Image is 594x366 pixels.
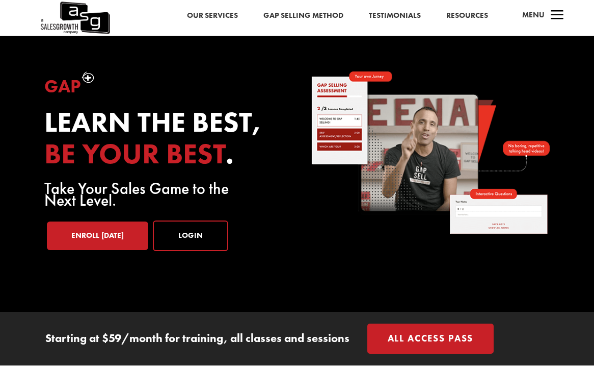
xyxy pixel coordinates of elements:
img: self-paced-sales-course-online [311,71,549,234]
span: be your best [44,135,226,172]
a: Our Services [187,9,238,22]
h2: Learn the best, . [44,107,283,175]
a: All Access Pass [367,324,494,354]
span: Gap [44,75,81,98]
a: Login [153,221,228,251]
img: plus-symbol-white [82,71,94,83]
a: Testimonials [369,9,421,22]
span: Menu [522,10,545,20]
a: Gap Selling Method [263,9,343,22]
p: Take Your Sales Game to the Next Level. [44,183,283,207]
a: Enroll [DATE] [47,222,148,250]
a: Resources [446,9,488,22]
span: a [547,6,568,26]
